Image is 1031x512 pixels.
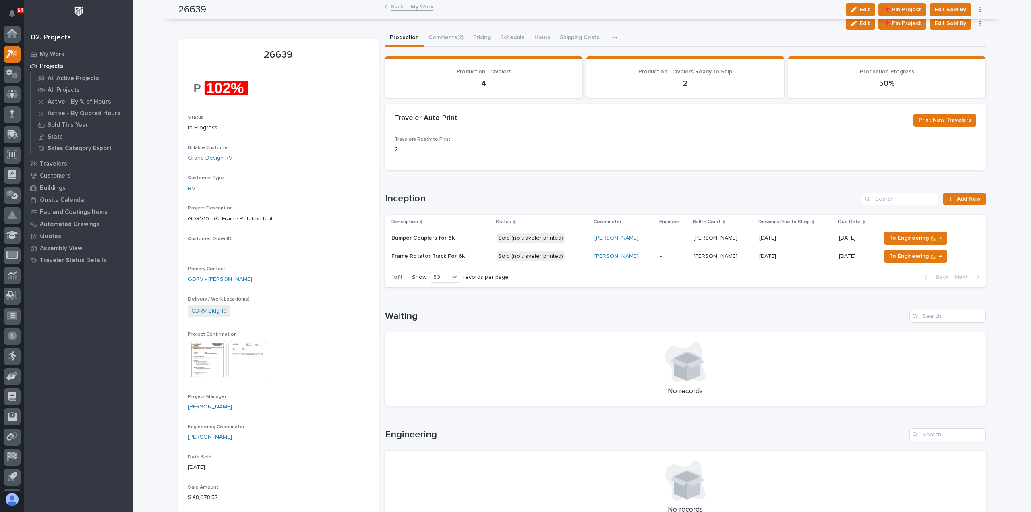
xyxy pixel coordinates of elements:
p: Drawings Due to Shop [758,218,810,226]
input: Search [909,428,986,441]
p: Active - By Quoted Hours [48,110,120,117]
h1: Waiting [385,311,906,322]
a: [PERSON_NAME] [594,253,638,260]
a: GDRV Bldg 10 [191,307,227,315]
a: Onsite Calendar [24,194,133,206]
p: records per page [463,274,509,281]
p: Onsite Calendar [40,197,87,204]
a: Quotes [24,230,133,242]
button: Next [952,274,986,281]
a: Automated Drawings [24,218,133,230]
span: Print New Travelers [919,115,971,125]
p: 4 [395,79,573,88]
p: Frame Rotator Track For 6k [391,251,466,260]
p: Ball In Court [693,218,720,226]
p: 2 [596,79,774,88]
p: Buildings [40,184,66,192]
p: No records [395,387,976,396]
a: Stats [31,131,133,142]
p: Active - By % of Hours [48,98,111,106]
p: 1 of 1 [385,267,409,287]
div: 30 [430,273,449,282]
p: - [188,245,369,253]
p: Automated Drawings [40,221,100,228]
span: Engineering Coordinator [188,425,244,429]
a: Buildings [24,182,133,194]
span: Primary Contact [188,267,225,272]
p: Engineer [659,218,680,226]
p: Fab and Coatings Items [40,209,108,216]
p: [DATE] [839,253,874,260]
button: Print New Travelers [913,114,976,127]
a: Grand Design RV [188,154,232,162]
span: Travelers Ready to Print [395,137,450,142]
p: Customers [40,172,71,180]
p: GDRV10 - 6k Frame Rotation Unit [188,215,369,223]
p: 64 [18,8,23,13]
img: fPAkfh9ZqFaLpWv_b-UFLiCv3ZpCeotctDdN2xA9v0U [188,74,248,102]
p: Sold This Year [48,122,88,129]
a: Assembly View [24,242,133,254]
p: $ 48,078.57 [188,493,369,502]
p: Traveler Status Details [40,257,106,264]
a: Add New [943,193,985,205]
button: 📌 Pin Project [878,17,926,30]
span: Production Travelers Ready to Ship [638,69,732,75]
p: Assembly View [40,245,82,252]
p: In Progress [188,124,369,132]
span: To Engineering 📐 → [889,233,942,243]
p: [PERSON_NAME] [694,233,739,242]
p: [DATE] [188,463,369,472]
p: Show [412,274,426,281]
button: Hours [530,30,555,47]
button: Comments (2) [424,30,468,47]
a: Travelers [24,158,133,170]
input: Search [909,310,986,323]
a: [PERSON_NAME] [594,235,638,242]
a: Projects [24,60,133,72]
span: Edit Sold By [935,19,966,28]
span: Edit [860,20,870,27]
p: Quotes [40,233,61,240]
button: Notifications [4,5,21,22]
p: [DATE] [839,235,874,242]
a: Fab and Coatings Items [24,206,133,218]
a: Customers [24,170,133,182]
span: Add New [957,196,981,202]
div: Sold (no traveler printed) [497,233,565,243]
span: Sale Amount [188,485,218,490]
h2: Traveler Auto-Print [395,114,458,123]
span: Date Sold [188,455,211,460]
p: [PERSON_NAME] [694,251,739,260]
span: Project Confirmation [188,332,237,337]
span: Status [188,115,203,120]
a: Traveler Status Details [24,254,133,266]
p: All Projects [48,87,80,94]
p: Stats [48,133,63,141]
a: GDRV - [PERSON_NAME] [188,275,252,284]
p: Bumper Couplers for 6k [391,233,456,242]
p: Coordinator [594,218,621,226]
button: Edit [846,17,875,30]
button: To Engineering 📐 → [884,232,947,245]
a: Active - By % of Hours [31,96,133,107]
p: [DATE] [759,233,778,242]
span: To Engineering 📐 → [889,251,942,261]
button: Edit Sold By [930,17,971,30]
span: Back [931,274,948,281]
tr: Frame Rotator Track For 6kFrame Rotator Track For 6k Sold (no traveler printed)[PERSON_NAME] -[PE... [385,247,986,265]
p: My Work [40,51,64,58]
tr: Bumper Couplers for 6kBumper Couplers for 6k Sold (no traveler printed)[PERSON_NAME] -[PERSON_NAM... [385,229,986,247]
a: [PERSON_NAME] [188,403,232,411]
span: Project Description [188,206,233,211]
span: Project Manager [188,394,226,399]
button: Back [918,274,952,281]
div: Notifications64 [10,10,21,23]
input: Search [862,193,938,205]
p: Due Date [838,218,861,226]
img: Workspace Logo [71,4,86,19]
p: Projects [40,63,63,70]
